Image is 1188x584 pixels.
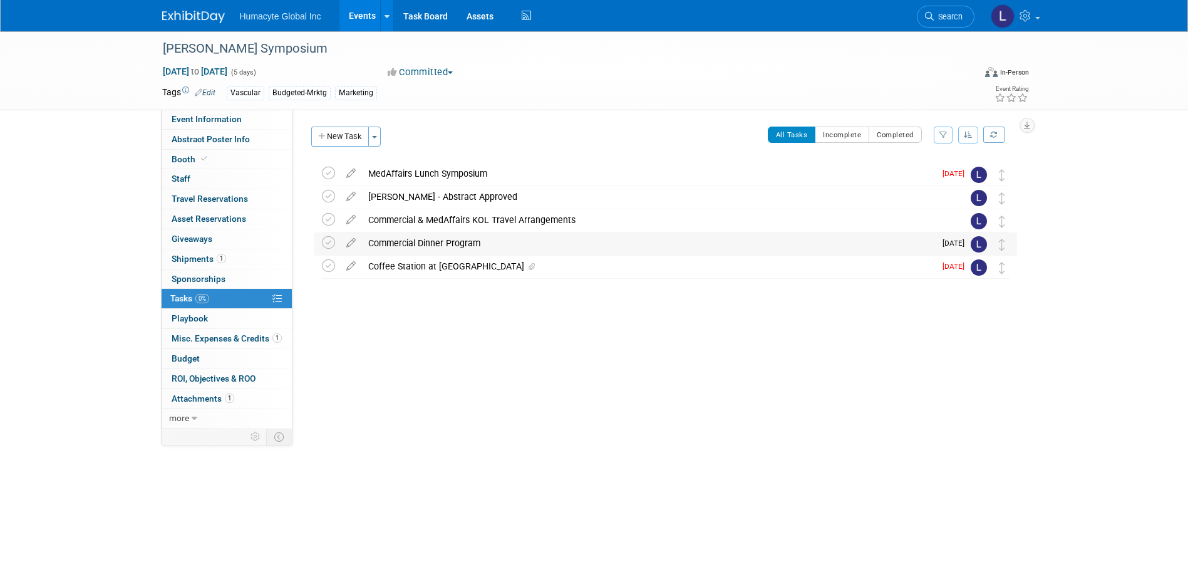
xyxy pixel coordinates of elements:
[162,110,292,129] a: Event Information
[240,11,321,21] span: Humacyte Global Inc
[172,154,210,164] span: Booth
[162,309,292,328] a: Playbook
[162,169,292,189] a: Staff
[340,214,362,226] a: edit
[971,259,987,276] img: Linda Hamilton
[245,429,267,445] td: Personalize Event Tab Strip
[340,261,362,272] a: edit
[162,66,228,77] span: [DATE] [DATE]
[162,389,292,409] a: Attachments1
[162,150,292,169] a: Booth
[362,209,946,231] div: Commercial & MedAffairs KOL Travel Arrangements
[230,68,256,76] span: (5 days)
[162,289,292,308] a: Tasks0%
[201,155,207,162] i: Booth reservation complete
[999,216,1005,227] i: Move task
[169,413,189,423] span: more
[985,67,998,77] img: Format-Inperson.png
[999,169,1005,181] i: Move task
[172,373,256,383] span: ROI, Objectives & ROO
[162,189,292,209] a: Travel Reservations
[971,236,987,253] img: Linda Hamilton
[189,66,201,76] span: to
[172,333,282,343] span: Misc. Expenses & Credits
[383,66,458,79] button: Committed
[901,65,1030,84] div: Event Format
[158,38,956,60] div: [PERSON_NAME] Symposium
[269,86,331,100] div: Budgeted-Mrktg
[172,353,200,363] span: Budget
[227,86,264,100] div: Vascular
[311,127,369,147] button: New Task
[170,293,209,303] span: Tasks
[266,429,292,445] td: Toggle Event Tabs
[999,68,1029,77] div: In-Person
[999,262,1005,274] i: Move task
[162,409,292,428] a: more
[162,349,292,368] a: Budget
[943,169,971,178] span: [DATE]
[994,86,1028,92] div: Event Rating
[943,239,971,248] span: [DATE]
[943,262,971,271] span: [DATE]
[272,333,282,343] span: 1
[162,229,292,249] a: Giveaways
[768,127,816,143] button: All Tasks
[172,194,248,204] span: Travel Reservations
[335,86,377,100] div: Marketing
[340,237,362,249] a: edit
[162,329,292,348] a: Misc. Expenses & Credits1
[362,232,935,254] div: Commercial Dinner Program
[172,394,234,404] span: Attachments
[869,127,922,143] button: Completed
[815,127,869,143] button: Incomplete
[971,167,987,183] img: Linda Hamilton
[162,249,292,269] a: Shipments1
[172,174,190,184] span: Staff
[162,11,225,23] img: ExhibitDay
[172,114,242,124] span: Event Information
[195,294,209,303] span: 0%
[162,130,292,149] a: Abstract Poster Info
[172,254,226,264] span: Shipments
[362,186,946,207] div: [PERSON_NAME] - Abstract Approved
[162,86,215,100] td: Tags
[999,192,1005,204] i: Move task
[971,213,987,229] img: Linda Hamilton
[172,313,208,323] span: Playbook
[934,12,963,21] span: Search
[162,369,292,388] a: ROI, Objectives & ROO
[162,269,292,289] a: Sponsorships
[217,254,226,263] span: 1
[172,134,250,144] span: Abstract Poster Info
[991,4,1015,28] img: Linda Hamilton
[162,209,292,229] a: Asset Reservations
[340,191,362,202] a: edit
[225,394,234,403] span: 1
[362,256,935,277] div: Coffee Station at [GEOGRAPHIC_DATA]
[971,190,987,206] img: Linda Hamilton
[917,6,974,28] a: Search
[172,274,225,284] span: Sponsorships
[172,214,246,224] span: Asset Reservations
[340,168,362,179] a: edit
[983,127,1005,143] a: Refresh
[362,163,935,184] div: MedAffairs Lunch Symposium
[172,234,212,244] span: Giveaways
[195,88,215,97] a: Edit
[999,239,1005,251] i: Move task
